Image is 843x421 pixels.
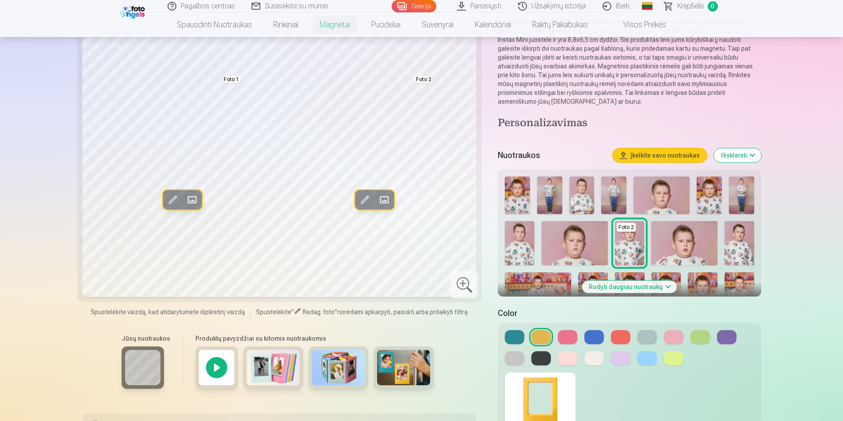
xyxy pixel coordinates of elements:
span: Spustelėkite [256,308,291,316]
img: /fa5 [120,4,147,19]
h6: Jūsų nuotraukos [122,334,170,343]
a: Visos prekės [599,12,677,37]
button: Išskleisti [714,148,761,162]
span: " [291,308,294,316]
span: norėdami apkarpyti, pasukti arba pritaikyti filtrą [337,308,468,316]
h6: Produktų pavyzdžiai su kitomis nuotraukomis [192,334,437,343]
span: Krepšelis [677,1,704,11]
a: Magnetai [309,12,361,37]
h5: Nuotraukos [498,149,605,162]
a: Spausdinti nuotraukas [166,12,263,37]
div: Foto 2 [617,223,636,232]
h5: Color [498,307,761,320]
span: Spustelėkite vaizdą, kad atidarytumėte išplėstinį vaizdą [91,308,245,316]
a: Puodeliai [361,12,411,37]
p: Atvaizduokite savo ypatingus prisiminimus magnetinio plastikinio rėmelio pagalba. Rėmelis gaminam... [498,18,761,106]
a: Raktų pakabukas [522,12,599,37]
a: Kalendoriai [464,12,522,37]
a: Rinkiniai [263,12,309,37]
button: Įkelkite savo nuotraukas [613,148,707,162]
button: Rodyti daugiau nuotraukų [582,281,677,293]
span: 0 [708,1,718,11]
span: Redag. foto [303,308,335,316]
a: Suvenyrai [411,12,464,37]
span: " [335,308,337,316]
h4: Personalizavimas [498,117,761,131]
